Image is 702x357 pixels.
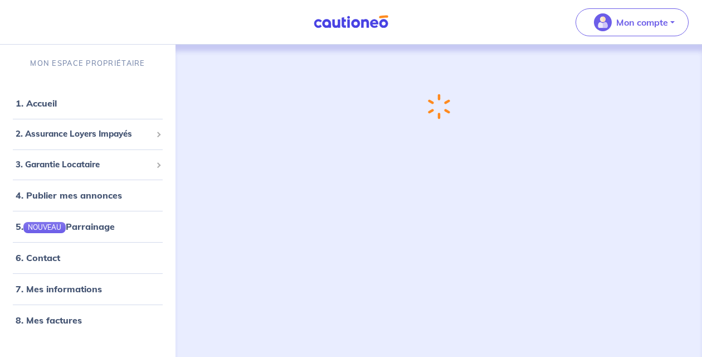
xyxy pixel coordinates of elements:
div: 8. Mes factures [4,309,171,331]
button: illu_account_valid_menu.svgMon compte [576,8,689,36]
a: 6. Contact [16,252,60,263]
span: 2. Assurance Loyers Impayés [16,128,152,141]
p: Mon compte [616,16,668,29]
a: 4. Publier mes annonces [16,190,122,201]
div: 3. Garantie Locataire [4,154,171,176]
span: 3. Garantie Locataire [16,158,152,171]
img: loading-spinner [426,92,452,121]
div: 1. Accueil [4,92,171,114]
a: 7. Mes informations [16,283,102,295]
img: illu_account_valid_menu.svg [594,13,612,31]
div: 6. Contact [4,247,171,269]
div: 5.NOUVEAUParrainage [4,215,171,238]
img: Cautioneo [309,15,393,29]
a: 8. Mes factures [16,315,82,326]
div: 2. Assurance Loyers Impayés [4,123,171,145]
p: MON ESPACE PROPRIÉTAIRE [30,58,145,69]
div: 7. Mes informations [4,278,171,300]
a: 1. Accueil [16,98,57,109]
a: 5.NOUVEAUParrainage [16,221,115,232]
div: 4. Publier mes annonces [4,184,171,206]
